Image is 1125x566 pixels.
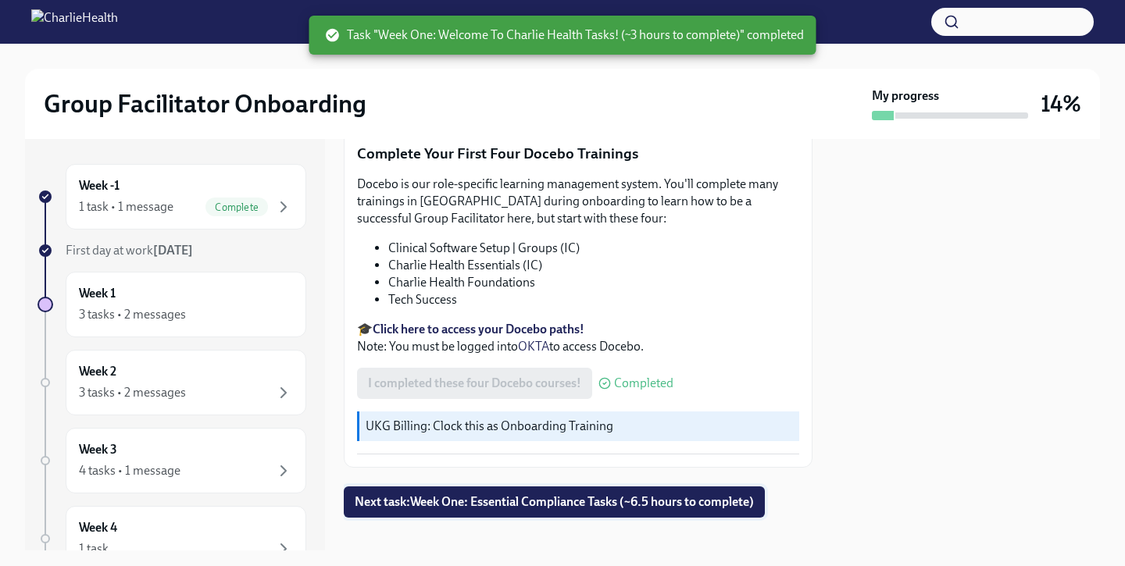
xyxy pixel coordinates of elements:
[37,164,306,230] a: Week -11 task • 1 messageComplete
[79,519,117,536] h6: Week 4
[357,321,799,355] p: 🎓 Note: You must be logged into to access Docebo.
[79,462,180,479] div: 4 tasks • 1 message
[79,540,109,557] div: 1 task
[388,291,799,308] li: Tech Success
[37,350,306,415] a: Week 23 tasks • 2 messages
[518,339,549,354] a: OKTA
[37,272,306,337] a: Week 13 tasks • 2 messages
[357,176,799,227] p: Docebo is our role-specific learning management system. You'll complete many trainings in [GEOGRA...
[1041,90,1081,118] h3: 14%
[357,144,799,164] p: Complete Your First Four Docebo Trainings
[872,87,939,105] strong: My progress
[37,428,306,493] a: Week 34 tasks • 1 message
[79,198,173,215] div: 1 task • 1 message
[344,486,765,518] button: Next task:Week One: Essential Compliance Tasks (~6.5 hours to complete)
[37,242,306,259] a: First day at work[DATE]
[66,243,193,258] span: First day at work
[388,240,799,257] li: Clinical Software Setup | Groups (IC)
[366,418,793,435] p: UKG Billing: Clock this as Onboarding Training
[153,243,193,258] strong: [DATE]
[79,285,116,302] h6: Week 1
[44,88,366,119] h2: Group Facilitator Onboarding
[205,201,268,213] span: Complete
[79,177,120,194] h6: Week -1
[388,274,799,291] li: Charlie Health Foundations
[31,9,118,34] img: CharlieHealth
[79,441,117,458] h6: Week 3
[79,363,116,380] h6: Week 2
[355,494,754,510] span: Next task : Week One: Essential Compliance Tasks (~6.5 hours to complete)
[614,377,673,390] span: Completed
[325,27,804,44] span: Task "Week One: Welcome To Charlie Health Tasks! (~3 hours to complete)" completed
[79,384,186,401] div: 3 tasks • 2 messages
[388,257,799,274] li: Charlie Health Essentials (IC)
[79,306,186,323] div: 3 tasks • 2 messages
[373,322,584,336] a: Click here to access your Docebo paths!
